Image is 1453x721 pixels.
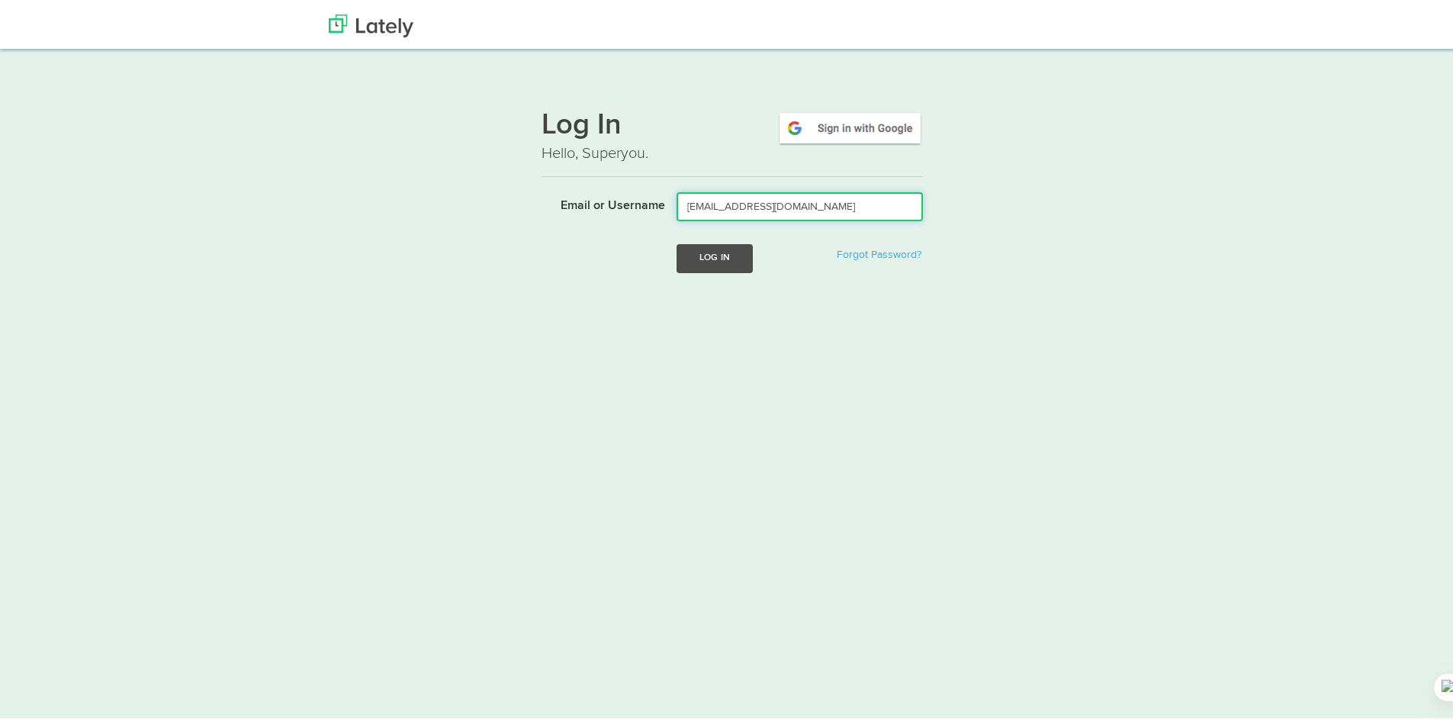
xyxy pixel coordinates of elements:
img: Lately [329,11,413,34]
input: Email or Username [677,189,923,218]
img: google-signin.png [777,108,923,143]
h1: Log In [542,108,923,140]
a: Forgot Password? [837,246,921,257]
button: Log In [677,241,753,269]
p: Hello, Superyou. [542,140,923,162]
label: Email or Username [530,189,665,212]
